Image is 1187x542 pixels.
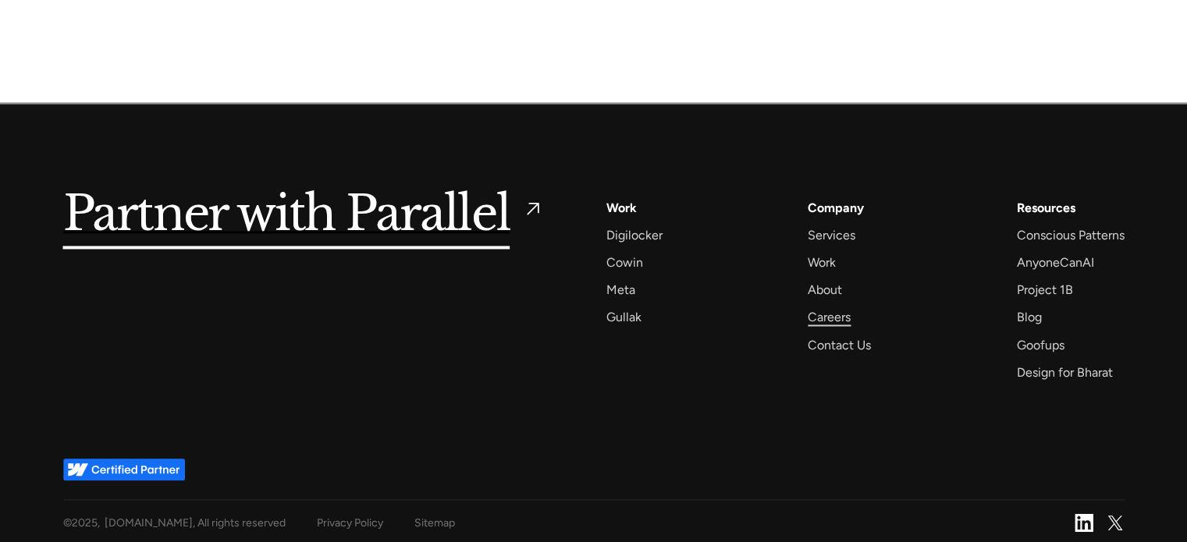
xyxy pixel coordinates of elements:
[1016,362,1112,383] a: Design for Bharat
[606,279,635,300] a: Meta
[808,335,871,356] a: Contact Us
[72,515,98,529] span: 2025
[808,279,842,300] a: About
[1016,335,1064,356] a: Goofups
[1016,225,1124,246] a: Conscious Patterns
[606,197,637,218] a: Work
[606,252,643,273] a: Cowin
[1016,252,1093,273] a: AnyoneCanAI
[63,197,545,233] a: Partner with Parallel
[1016,279,1072,300] a: Project 1B
[1016,306,1041,328] a: Blog
[808,306,851,328] a: Careers
[414,512,455,532] a: Sitemap
[808,225,855,246] a: Services
[63,512,286,532] div: © , [DOMAIN_NAME], All rights reserved
[63,197,510,233] h5: Partner with Parallel
[317,512,383,532] a: Privacy Policy
[606,225,663,246] a: Digilocker
[808,197,864,218] a: Company
[808,252,836,273] a: Work
[606,306,641,328] a: Gullak
[1016,197,1075,218] div: Resources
